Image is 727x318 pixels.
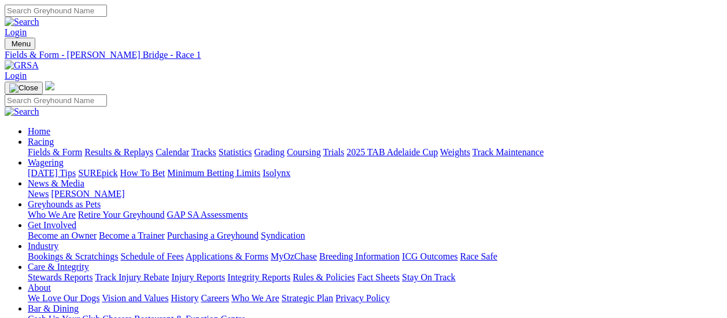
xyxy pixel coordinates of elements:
span: Menu [12,39,31,48]
div: Racing [28,147,722,158]
a: [PERSON_NAME] [51,189,124,199]
a: SUREpick [78,168,117,178]
a: GAP SA Assessments [167,210,248,220]
img: Close [9,83,38,93]
img: logo-grsa-white.png [45,81,54,90]
a: Purchasing a Greyhound [167,231,259,240]
div: Greyhounds as Pets [28,210,722,220]
div: Care & Integrity [28,272,722,283]
div: Get Involved [28,231,722,241]
a: Tracks [191,147,216,157]
a: Bar & Dining [28,304,79,313]
a: Fields & Form - [PERSON_NAME] Bridge - Race 1 [5,50,722,60]
a: Bookings & Scratchings [28,251,118,261]
a: Privacy Policy [335,293,390,303]
a: Isolynx [263,168,290,178]
button: Toggle navigation [5,82,43,94]
a: Vision and Values [102,293,168,303]
a: Syndication [261,231,305,240]
a: News [28,189,49,199]
a: Fact Sheets [357,272,400,282]
input: Search [5,94,107,107]
div: About [28,293,722,304]
img: GRSA [5,60,39,71]
a: Get Involved [28,220,76,230]
a: Login [5,27,27,37]
input: Search [5,5,107,17]
a: Schedule of Fees [120,251,183,261]
a: Strategic Plan [282,293,333,303]
a: Industry [28,241,58,251]
a: Rules & Policies [293,272,355,282]
a: Trials [323,147,344,157]
a: Who We Are [231,293,279,303]
div: Wagering [28,168,722,178]
button: Toggle navigation [5,38,35,50]
a: Breeding Information [319,251,400,261]
a: Injury Reports [171,272,225,282]
a: History [171,293,198,303]
div: Industry [28,251,722,262]
a: Weights [440,147,470,157]
a: Care & Integrity [28,262,89,272]
a: Results & Replays [84,147,153,157]
a: ICG Outcomes [402,251,457,261]
a: Statistics [219,147,252,157]
a: How To Bet [120,168,165,178]
a: About [28,283,51,293]
img: Search [5,107,39,117]
a: Minimum Betting Limits [167,168,260,178]
a: Stay On Track [402,272,455,282]
a: Stewards Reports [28,272,93,282]
a: Calendar [156,147,189,157]
a: Grading [254,147,285,157]
a: 2025 TAB Adelaide Cup [346,147,438,157]
a: MyOzChase [271,251,317,261]
a: We Love Our Dogs [28,293,99,303]
a: Become an Owner [28,231,97,240]
a: Track Injury Rebate [95,272,169,282]
div: News & Media [28,189,722,199]
a: Applications & Forms [186,251,268,261]
a: Coursing [287,147,321,157]
a: Race Safe [460,251,497,261]
img: Search [5,17,39,27]
a: Wagering [28,158,64,167]
a: Greyhounds as Pets [28,199,101,209]
a: Integrity Reports [227,272,290,282]
a: Retire Your Greyhound [78,210,165,220]
a: Track Maintenance [473,147,544,157]
a: Who We Are [28,210,76,220]
a: Login [5,71,27,81]
a: Racing [28,137,54,147]
a: Home [28,126,50,136]
a: Fields & Form [28,147,82,157]
a: News & Media [28,178,84,188]
a: Careers [201,293,229,303]
a: [DATE] Tips [28,168,76,178]
a: Become a Trainer [99,231,165,240]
